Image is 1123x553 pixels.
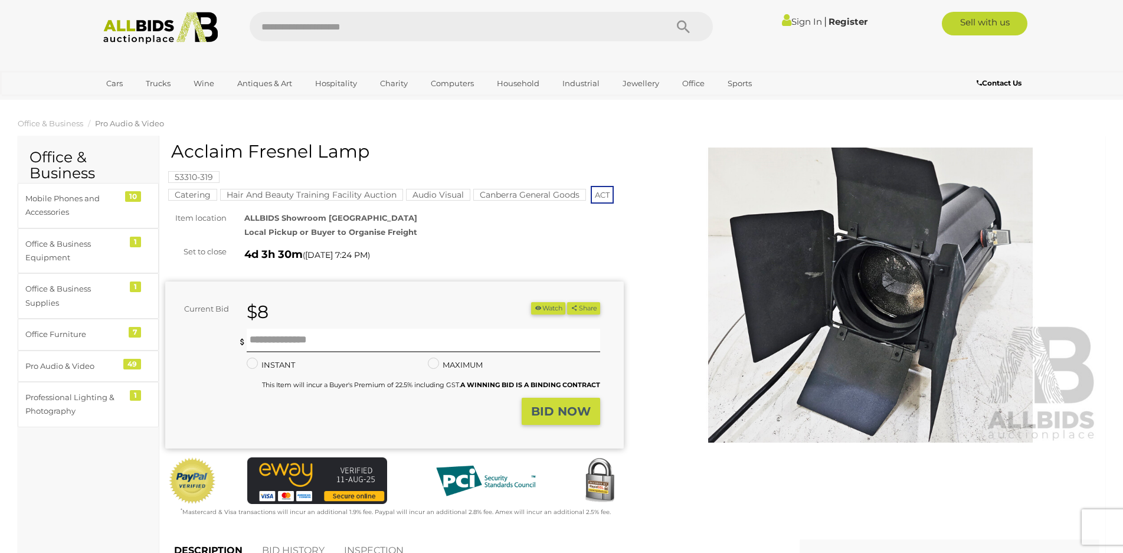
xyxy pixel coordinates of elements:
a: Professional Lighting & Photography 1 [18,382,159,427]
mark: Audio Visual [406,189,470,201]
img: Official PayPal Seal [168,457,217,505]
div: Office & Business Supplies [25,282,123,310]
small: This Item will incur a Buyer's Premium of 22.5% including GST. [262,381,600,389]
mark: 53310-319 [168,171,220,183]
button: Watch [531,302,565,315]
a: Hospitality [307,74,365,93]
a: Household [489,74,547,93]
a: Register [829,16,867,27]
a: Sign In [782,16,822,27]
label: MAXIMUM [428,358,483,372]
a: Antiques & Art [230,74,300,93]
span: [DATE] 7:24 PM [305,250,368,260]
span: ( ) [303,250,370,260]
div: Set to close [156,245,235,258]
div: Pro Audio & Video [25,359,123,373]
div: Office Furniture [25,328,123,341]
strong: 4d 3h 30m [244,248,303,261]
a: 53310-319 [168,172,220,182]
a: Office Furniture 7 [18,319,159,350]
a: Hair And Beauty Training Facility Auction [220,190,403,199]
span: | [824,15,827,28]
img: Secured by Rapid SSL [576,457,623,505]
label: INSTANT [247,358,295,372]
a: Wine [186,74,222,93]
div: Professional Lighting & Photography [25,391,123,418]
div: Mobile Phones and Accessories [25,192,123,220]
a: Sports [720,74,759,93]
img: Allbids.com.au [97,12,225,44]
a: Cars [99,74,130,93]
a: [GEOGRAPHIC_DATA] [99,93,198,113]
mark: Catering [168,189,217,201]
a: Office & Business Equipment 1 [18,228,159,274]
a: Computers [423,74,482,93]
small: Mastercard & Visa transactions will incur an additional 1.9% fee. Paypal will incur an additional... [181,508,611,516]
a: Charity [372,74,415,93]
img: PCI DSS compliant [427,457,545,505]
div: Office & Business Equipment [25,237,123,265]
a: Catering [168,190,217,199]
strong: ALLBIDS Showroom [GEOGRAPHIC_DATA] [244,213,417,222]
a: Canberra General Goods [473,190,586,199]
div: Current Bid [165,302,238,316]
div: 1 [130,237,141,247]
span: ACT [591,186,614,204]
a: Pro Audio & Video [95,119,164,128]
a: Industrial [555,74,607,93]
a: Office [675,74,712,93]
button: Search [654,12,713,41]
a: Sell with us [942,12,1027,35]
div: Item location [156,211,235,225]
li: Watch this item [531,302,565,315]
strong: Local Pickup or Buyer to Organise Freight [244,227,417,237]
div: 49 [123,359,141,369]
h1: Acclaim Fresnel Lamp [171,142,621,161]
mark: Canberra General Goods [473,189,586,201]
a: Audio Visual [406,190,470,199]
strong: $8 [247,301,269,323]
div: 7 [129,327,141,338]
mark: Hair And Beauty Training Facility Auction [220,189,403,201]
h2: Office & Business [30,149,147,182]
a: Office & Business [18,119,83,128]
div: 1 [130,282,141,292]
a: Jewellery [615,74,667,93]
b: A WINNING BID IS A BINDING CONTRACT [460,381,600,389]
a: Trucks [138,74,178,93]
a: Mobile Phones and Accessories 10 [18,183,159,228]
a: Office & Business Supplies 1 [18,273,159,319]
strong: BID NOW [531,404,591,418]
div: 1 [130,390,141,401]
div: 10 [125,191,141,202]
button: BID NOW [522,398,600,426]
a: Pro Audio & Video 49 [18,351,159,382]
button: Share [567,302,600,315]
b: Contact Us [977,78,1021,87]
a: Contact Us [977,77,1024,90]
img: Acclaim Fresnel Lamp [641,148,1100,443]
img: eWAY Payment Gateway [247,457,387,504]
